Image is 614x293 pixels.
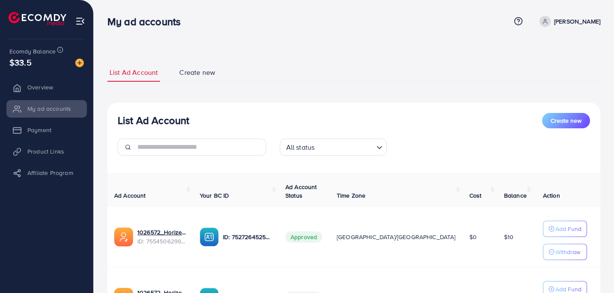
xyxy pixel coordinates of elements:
[337,191,365,200] span: Time Zone
[280,139,387,156] div: Search for option
[317,139,373,154] input: Search for option
[200,228,219,246] img: ic-ba-acc.ded83a64.svg
[114,191,146,200] span: Ad Account
[555,224,581,234] p: Add Fund
[551,116,581,125] span: Create new
[285,183,317,200] span: Ad Account Status
[285,231,322,243] span: Approved
[75,59,84,67] img: image
[543,191,560,200] span: Action
[137,228,186,237] a: 1026572_Horizen 2.0_1758920628520
[536,16,600,27] a: [PERSON_NAME]
[200,191,229,200] span: Your BC ID
[469,233,477,241] span: $0
[107,15,187,28] h3: My ad accounts
[555,247,580,257] p: Withdraw
[543,221,587,237] button: Add Fund
[554,16,600,27] p: [PERSON_NAME]
[118,114,189,127] h3: List Ad Account
[504,191,527,200] span: Balance
[542,113,590,128] button: Create new
[469,191,482,200] span: Cost
[137,237,186,246] span: ID: 7554506299057422337
[543,244,587,260] button: Withdraw
[137,228,186,246] div: <span class='underline'>1026572_Horizen 2.0_1758920628520</span></br>7554506299057422337
[504,233,513,241] span: $10
[9,12,66,25] img: logo
[9,47,56,56] span: Ecomdy Balance
[9,56,32,68] span: $33.5
[223,232,272,242] p: ID: 7527264525683523602
[110,68,158,77] span: List Ad Account
[179,68,215,77] span: Create new
[285,141,317,154] span: All status
[114,228,133,246] img: ic-ads-acc.e4c84228.svg
[337,233,456,241] span: [GEOGRAPHIC_DATA]/[GEOGRAPHIC_DATA]
[75,16,85,26] img: menu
